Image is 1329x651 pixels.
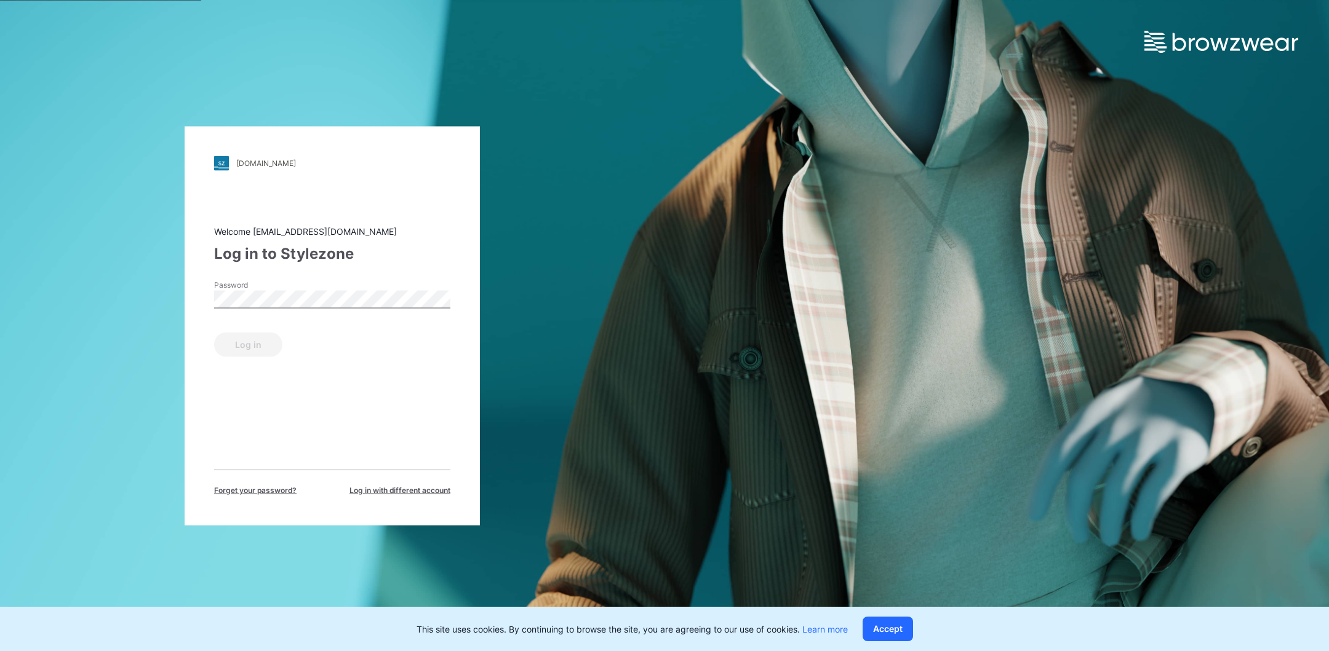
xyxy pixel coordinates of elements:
img: browzwear-logo.e42bd6dac1945053ebaf764b6aa21510.svg [1144,31,1298,53]
label: Password [214,279,300,290]
p: This site uses cookies. By continuing to browse the site, you are agreeing to our use of cookies. [417,623,848,636]
img: stylezone-logo.562084cfcfab977791bfbf7441f1a819.svg [214,156,229,170]
a: Learn more [802,624,848,634]
span: Forget your password? [214,484,297,495]
div: Welcome [EMAIL_ADDRESS][DOMAIN_NAME] [214,224,450,237]
button: Accept [863,617,913,641]
a: [DOMAIN_NAME] [214,156,450,170]
div: [DOMAIN_NAME] [236,159,296,168]
div: Log in to Stylezone [214,242,450,264]
span: Log in with different account [349,484,450,495]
